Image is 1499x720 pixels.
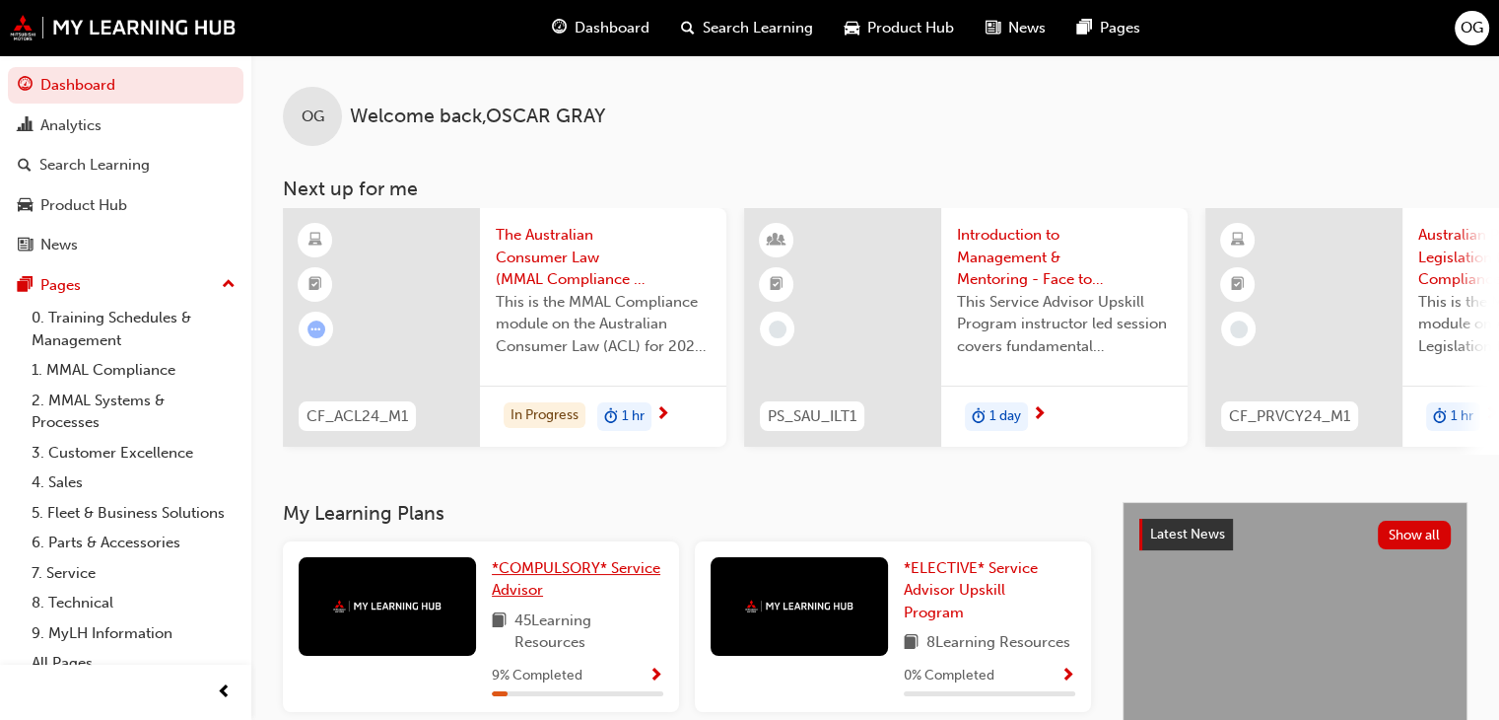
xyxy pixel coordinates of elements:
span: book-icon [492,610,507,654]
span: booktick-icon [308,272,322,298]
span: next-icon [1484,406,1499,424]
span: OG [302,106,324,128]
span: 1 day [989,405,1021,428]
a: car-iconProduct Hub [829,8,970,48]
a: guage-iconDashboard [536,8,665,48]
span: Show Progress [1060,668,1075,685]
a: news-iconNews [970,8,1061,48]
span: learningResourceType_ELEARNING-icon [308,228,322,253]
span: Search Learning [703,17,813,39]
h3: Next up for me [251,178,1499,200]
span: 8 Learning Resources [926,631,1070,656]
a: PS_SAU_ILT1Introduction to Management & Mentoring - Face to Face Instructor Led Training (Service... [744,208,1188,447]
div: News [40,234,78,256]
button: Pages [8,267,243,304]
button: OG [1455,11,1489,45]
span: 9 % Completed [492,665,582,687]
img: mmal [745,600,853,612]
a: Product Hub [8,187,243,224]
button: Show Progress [648,664,663,688]
span: booktick-icon [770,272,784,298]
span: up-icon [222,272,236,298]
span: pages-icon [1077,16,1092,40]
span: News [1008,17,1046,39]
span: 45 Learning Resources [514,610,663,654]
img: mmal [10,15,237,40]
div: Pages [40,274,81,297]
span: Dashboard [575,17,649,39]
span: next-icon [655,406,670,424]
a: 3. Customer Excellence [24,438,243,468]
span: learningRecordVerb_NONE-icon [769,321,786,338]
span: This is the MMAL Compliance module on the Australian Consumer Law (ACL) for 2024. Complete this m... [496,291,711,358]
span: guage-icon [552,16,567,40]
span: chart-icon [18,117,33,135]
img: mmal [333,600,442,612]
button: Show all [1378,521,1452,549]
span: duration-icon [604,404,618,430]
a: News [8,227,243,263]
span: 1 hr [1451,405,1473,428]
a: *COMPULSORY* Service Advisor [492,557,663,602]
span: learningRecordVerb_NONE-icon [1230,321,1248,338]
a: 6. Parts & Accessories [24,528,243,558]
span: *COMPULSORY* Service Advisor [492,559,660,600]
a: 7. Service [24,558,243,589]
span: guage-icon [18,77,33,95]
span: next-icon [1032,406,1047,424]
span: Pages [1100,17,1140,39]
span: book-icon [904,631,919,656]
span: learningRecordVerb_ATTEMPT-icon [307,321,325,338]
a: 5. Fleet & Business Solutions [24,498,243,529]
a: 0. Training Schedules & Management [24,303,243,355]
span: Welcome back , OSCAR GRAY [350,106,605,128]
a: *ELECTIVE* Service Advisor Upskill Program [904,557,1075,624]
span: search-icon [18,157,32,175]
span: news-icon [18,237,33,254]
a: Analytics [8,108,243,144]
a: 2. MMAL Systems & Processes [24,386,243,438]
a: 4. Sales [24,468,243,498]
span: search-icon [681,16,695,40]
div: Search Learning [39,154,150,177]
span: duration-icon [1433,404,1447,430]
span: Show Progress [648,668,663,685]
span: 0 % Completed [904,665,994,687]
span: 1 hr [622,405,645,428]
span: CF_ACL24_M1 [307,405,408,428]
a: 8. Technical [24,588,243,618]
span: duration-icon [972,404,986,430]
a: search-iconSearch Learning [665,8,829,48]
a: 1. MMAL Compliance [24,355,243,386]
span: car-icon [18,197,33,215]
a: Search Learning [8,147,243,183]
span: Introduction to Management & Mentoring - Face to Face Instructor Led Training (Service Advisor Up... [957,224,1172,291]
span: pages-icon [18,277,33,295]
a: 9. MyLH Information [24,618,243,649]
a: CF_ACL24_M1The Australian Consumer Law (MMAL Compliance - 2024)This is the MMAL Compliance module... [283,208,726,447]
button: Show Progress [1060,664,1075,688]
div: Analytics [40,114,102,137]
a: Dashboard [8,67,243,104]
span: news-icon [986,16,1000,40]
span: CF_PRVCY24_M1 [1229,405,1350,428]
a: Latest NewsShow all [1139,519,1451,550]
h3: My Learning Plans [283,502,1091,525]
a: pages-iconPages [1061,8,1156,48]
span: prev-icon [217,681,232,705]
span: OG [1461,17,1483,39]
span: booktick-icon [1231,272,1245,298]
span: *ELECTIVE* Service Advisor Upskill Program [904,559,1038,621]
span: This Service Advisor Upskill Program instructor led session covers fundamental management styles ... [957,291,1172,358]
a: All Pages [24,648,243,679]
span: car-icon [845,16,859,40]
span: Product Hub [867,17,954,39]
div: Product Hub [40,194,127,217]
span: The Australian Consumer Law (MMAL Compliance - 2024) [496,224,711,291]
span: learningResourceType_ELEARNING-icon [1231,228,1245,253]
button: DashboardAnalyticsSearch LearningProduct HubNews [8,63,243,267]
span: learningResourceType_INSTRUCTOR_LED-icon [770,228,784,253]
span: PS_SAU_ILT1 [768,405,856,428]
